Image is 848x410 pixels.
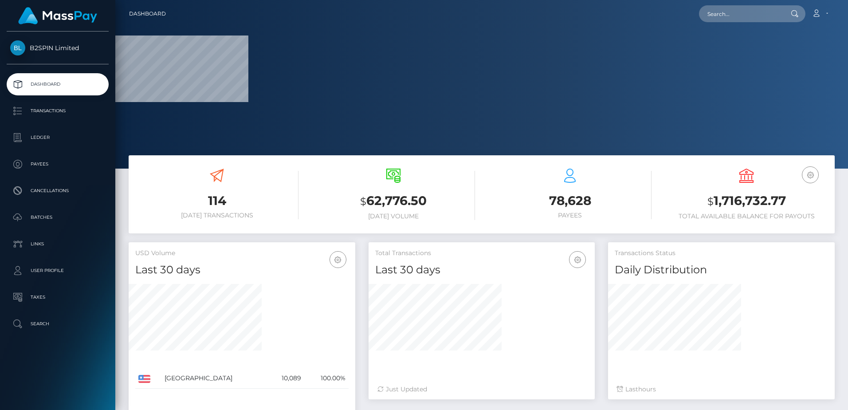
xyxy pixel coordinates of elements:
small: $ [360,195,366,208]
input: Search... [699,5,782,22]
a: Payees [7,153,109,175]
a: User Profile [7,260,109,282]
a: Cancellations [7,180,109,202]
h3: 78,628 [488,192,652,209]
h3: 62,776.50 [312,192,475,210]
h6: Payees [488,212,652,219]
h4: Daily Distribution [615,262,828,278]
span: B2SPIN Limited [7,44,109,52]
p: Cancellations [10,184,105,197]
a: Dashboard [129,4,166,23]
div: Last hours [617,385,826,394]
h5: Total Transactions [375,249,589,258]
img: US.png [138,375,150,383]
td: [GEOGRAPHIC_DATA] [161,368,267,389]
a: Search [7,313,109,335]
h3: 114 [135,192,298,209]
p: Links [10,237,105,251]
a: Ledger [7,126,109,149]
p: Search [10,317,105,331]
h6: Total Available Balance for Payouts [665,213,828,220]
p: Dashboard [10,78,105,91]
h6: [DATE] Transactions [135,212,298,219]
img: MassPay Logo [18,7,97,24]
img: B2SPIN Limited [10,40,25,55]
a: Links [7,233,109,255]
div: Just Updated [377,385,586,394]
small: $ [707,195,714,208]
a: Dashboard [7,73,109,95]
p: Transactions [10,104,105,118]
h4: Last 30 days [375,262,589,278]
h3: 1,716,732.77 [665,192,828,210]
td: 100.00% [304,368,349,389]
p: Ledger [10,131,105,144]
p: Batches [10,211,105,224]
p: Payees [10,158,105,171]
h6: [DATE] Volume [312,213,475,220]
td: 10,089 [267,368,304,389]
h4: Last 30 days [135,262,349,278]
a: Taxes [7,286,109,308]
h5: USD Volume [135,249,349,258]
a: Batches [7,206,109,229]
p: Taxes [10,291,105,304]
a: Transactions [7,100,109,122]
p: User Profile [10,264,105,277]
h5: Transactions Status [615,249,828,258]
